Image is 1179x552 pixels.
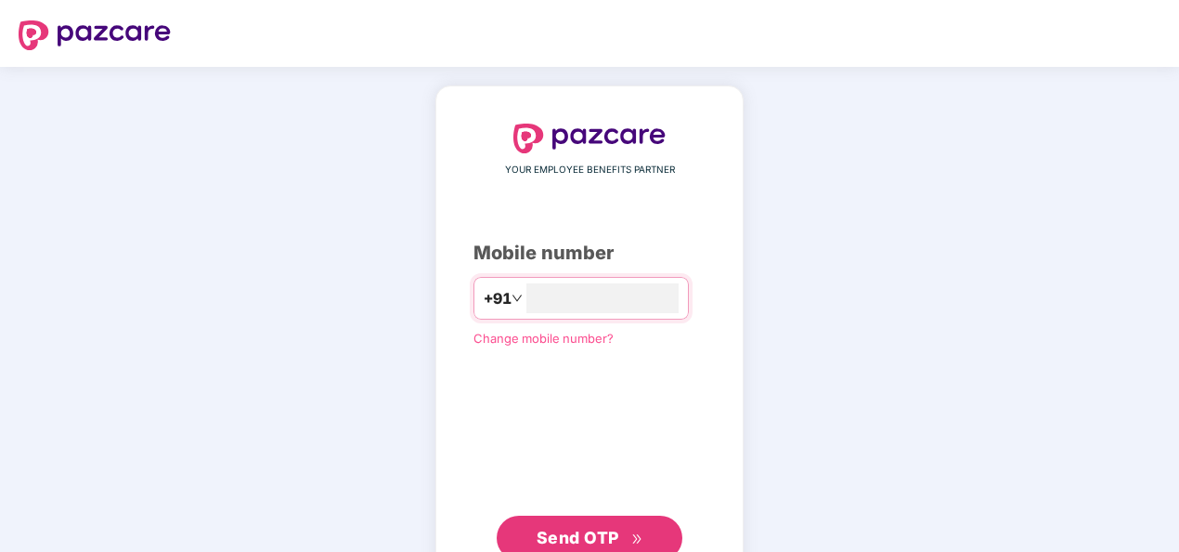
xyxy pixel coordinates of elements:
span: down [512,293,523,304]
span: YOUR EMPLOYEE BENEFITS PARTNER [505,163,675,177]
span: Send OTP [537,528,619,547]
img: logo [19,20,171,50]
span: double-right [631,533,643,545]
div: Mobile number [473,239,706,268]
span: +91 [484,287,512,310]
img: logo [513,124,666,153]
a: Change mobile number? [473,331,614,346]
